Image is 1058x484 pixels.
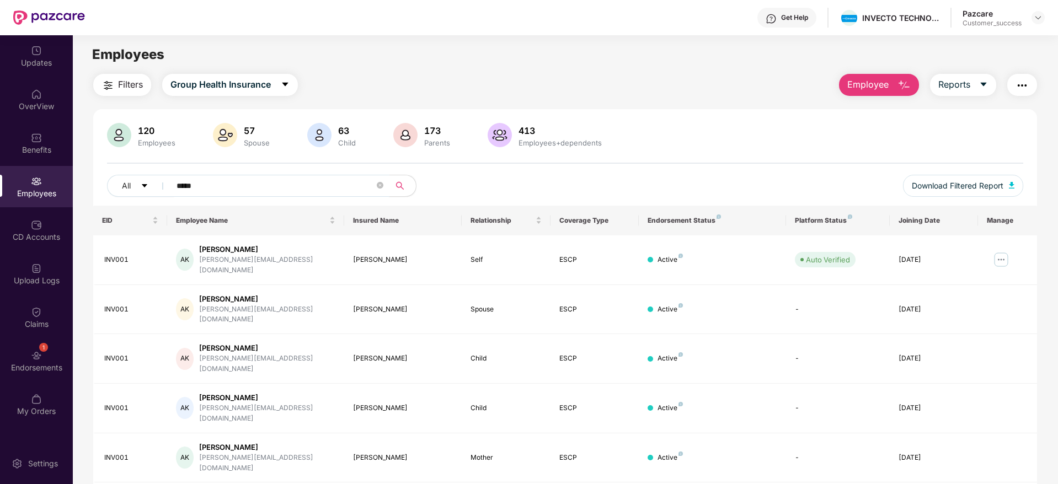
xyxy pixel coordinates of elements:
button: search [389,175,416,197]
div: INV001 [104,353,158,364]
button: Allcaret-down [107,175,174,197]
img: svg+xml;base64,PHN2ZyBpZD0iQ2xhaW0iIHhtbG5zPSJodHRwOi8vd3d3LnczLm9yZy8yMDAwL3N2ZyIgd2lkdGg9IjIwIi... [31,306,42,318]
div: 120 [136,125,178,136]
div: [PERSON_NAME] [199,244,335,255]
img: svg+xml;base64,PHN2ZyBpZD0iVXBkYXRlZCIgeG1sbnM9Imh0dHA6Ly93d3cudzMub3JnLzIwMDAvc3ZnIiB3aWR0aD0iMj... [31,45,42,56]
div: ESCP [559,353,630,364]
img: New Pazcare Logo [13,10,85,25]
div: Get Help [781,13,808,22]
img: svg+xml;base64,PHN2ZyB4bWxucz0iaHR0cDovL3d3dy53My5vcmcvMjAwMC9zdmciIHhtbG5zOnhsaW5rPSJodHRwOi8vd3... [897,79,911,92]
img: svg+xml;base64,PHN2ZyB4bWxucz0iaHR0cDovL3d3dy53My5vcmcvMjAwMC9zdmciIHdpZHRoPSI4IiBoZWlnaHQ9IjgiIH... [678,303,683,308]
div: Active [658,255,683,265]
img: svg+xml;base64,PHN2ZyBpZD0iSG9tZSIgeG1sbnM9Imh0dHA6Ly93d3cudzMub3JnLzIwMDAvc3ZnIiB3aWR0aD0iMjAiIG... [31,89,42,100]
div: [PERSON_NAME] [353,353,453,364]
div: Parents [422,138,452,147]
th: Coverage Type [551,206,639,235]
div: Customer_success [963,19,1022,28]
span: Employee [847,78,889,92]
div: ESCP [559,403,630,413]
div: Child [471,353,541,364]
div: INV001 [104,453,158,463]
div: Active [658,304,683,315]
button: Employee [839,74,919,96]
span: close-circle [377,181,383,191]
div: INV001 [104,403,158,413]
button: Reportscaret-down [930,74,996,96]
img: svg+xml;base64,PHN2ZyBpZD0iRW5kb3JzZW1lbnRzIiB4bWxucz0iaHR0cDovL3d3dy53My5vcmcvMjAwMC9zdmciIHdpZH... [31,350,42,361]
div: [PERSON_NAME][EMAIL_ADDRESS][DOMAIN_NAME] [199,353,335,374]
th: Employee Name [167,206,344,235]
div: ESCP [559,255,630,265]
div: [PERSON_NAME][EMAIL_ADDRESS][DOMAIN_NAME] [199,255,335,276]
div: [PERSON_NAME] [353,403,453,413]
div: Spouse [471,304,541,315]
img: svg+xml;base64,PHN2ZyBpZD0iU2V0dGluZy0yMHgyMCIgeG1sbnM9Imh0dHA6Ly93d3cudzMub3JnLzIwMDAvc3ZnIiB3aW... [12,458,23,469]
img: svg+xml;base64,PHN2ZyB4bWxucz0iaHR0cDovL3d3dy53My5vcmcvMjAwMC9zdmciIHhtbG5zOnhsaW5rPSJodHRwOi8vd3... [1009,182,1014,189]
div: [PERSON_NAME] [353,304,453,315]
th: EID [93,206,167,235]
img: svg+xml;base64,PHN2ZyB4bWxucz0iaHR0cDovL3d3dy53My5vcmcvMjAwMC9zdmciIHdpZHRoPSI4IiBoZWlnaHQ9IjgiIH... [678,254,683,258]
div: Employees+dependents [516,138,604,147]
img: svg+xml;base64,PHN2ZyB4bWxucz0iaHR0cDovL3d3dy53My5vcmcvMjAwMC9zdmciIHdpZHRoPSI4IiBoZWlnaHQ9IjgiIH... [678,402,683,406]
td: - [786,433,889,483]
div: 1 [39,343,48,352]
div: [PERSON_NAME] [199,343,335,353]
div: [PERSON_NAME] [199,294,335,304]
div: [PERSON_NAME] [199,392,335,403]
div: AK [176,298,194,320]
img: svg+xml;base64,PHN2ZyBpZD0iQ0RfQWNjb3VudHMiIGRhdGEtbmFtZT0iQ0QgQWNjb3VudHMiIHhtbG5zPSJodHRwOi8vd3... [31,219,42,230]
div: Child [471,403,541,413]
div: Spouse [242,138,272,147]
button: Download Filtered Report [903,175,1023,197]
div: Active [658,403,683,413]
div: Endorsement Status [648,216,777,225]
div: Active [658,453,683,463]
div: [DATE] [899,255,969,265]
div: Employees [136,138,178,147]
span: EID [102,216,150,225]
span: caret-down [979,80,988,90]
img: svg+xml;base64,PHN2ZyB4bWxucz0iaHR0cDovL3d3dy53My5vcmcvMjAwMC9zdmciIHdpZHRoPSIyNCIgaGVpZ2h0PSIyNC... [1016,79,1029,92]
div: [PERSON_NAME] [353,453,453,463]
div: [PERSON_NAME][EMAIL_ADDRESS][DOMAIN_NAME] [199,403,335,424]
img: svg+xml;base64,PHN2ZyBpZD0iRW1wbG95ZWVzIiB4bWxucz0iaHR0cDovL3d3dy53My5vcmcvMjAwMC9zdmciIHdpZHRoPS... [31,176,42,187]
div: Platform Status [795,216,880,225]
td: - [786,334,889,384]
div: [PERSON_NAME] [353,255,453,265]
div: AK [176,447,194,469]
th: Joining Date [890,206,978,235]
button: Group Health Insurancecaret-down [162,74,298,96]
img: svg+xml;base64,PHN2ZyBpZD0iSGVscC0zMngzMiIgeG1sbnM9Imh0dHA6Ly93d3cudzMub3JnLzIwMDAvc3ZnIiB3aWR0aD... [766,13,777,24]
img: svg+xml;base64,PHN2ZyB4bWxucz0iaHR0cDovL3d3dy53My5vcmcvMjAwMC9zdmciIHdpZHRoPSI4IiBoZWlnaHQ9IjgiIH... [678,451,683,456]
span: caret-down [281,80,290,90]
span: Group Health Insurance [170,78,271,92]
span: Relationship [471,216,533,225]
img: svg+xml;base64,PHN2ZyBpZD0iRHJvcGRvd24tMzJ4MzIiIHhtbG5zPSJodHRwOi8vd3d3LnczLm9yZy8yMDAwL3N2ZyIgd2... [1034,13,1043,22]
img: svg+xml;base64,PHN2ZyB4bWxucz0iaHR0cDovL3d3dy53My5vcmcvMjAwMC9zdmciIHdpZHRoPSI4IiBoZWlnaHQ9IjgiIH... [848,214,852,219]
div: Auto Verified [806,254,850,265]
div: Self [471,255,541,265]
div: INVECTO TECHNOLOGIES PRIVATE LIMITED [862,13,939,23]
img: svg+xml;base64,PHN2ZyB4bWxucz0iaHR0cDovL3d3dy53My5vcmcvMjAwMC9zdmciIHhtbG5zOnhsaW5rPSJodHRwOi8vd3... [213,123,237,147]
div: AK [176,397,194,419]
td: - [786,285,889,335]
div: Mother [471,453,541,463]
th: Insured Name [344,206,462,235]
img: manageButton [992,251,1010,268]
img: svg+xml;base64,PHN2ZyB4bWxucz0iaHR0cDovL3d3dy53My5vcmcvMjAwMC9zdmciIHdpZHRoPSI4IiBoZWlnaHQ9IjgiIH... [678,352,683,357]
img: svg+xml;base64,PHN2ZyB4bWxucz0iaHR0cDovL3d3dy53My5vcmcvMjAwMC9zdmciIHhtbG5zOnhsaW5rPSJodHRwOi8vd3... [393,123,418,147]
img: svg+xml;base64,PHN2ZyB4bWxucz0iaHR0cDovL3d3dy53My5vcmcvMjAwMC9zdmciIHdpZHRoPSI4IiBoZWlnaHQ9IjgiIH... [717,214,721,219]
span: Download Filtered Report [912,180,1003,192]
th: Relationship [462,206,550,235]
div: [DATE] [899,304,969,315]
div: Pazcare [963,8,1022,19]
img: svg+xml;base64,PHN2ZyB4bWxucz0iaHR0cDovL3d3dy53My5vcmcvMjAwMC9zdmciIHdpZHRoPSIyNCIgaGVpZ2h0PSIyNC... [101,79,115,92]
td: - [786,384,889,433]
img: svg+xml;base64,PHN2ZyBpZD0iVXBsb2FkX0xvZ3MiIGRhdGEtbmFtZT0iVXBsb2FkIExvZ3MiIHhtbG5zPSJodHRwOi8vd3... [31,263,42,274]
img: svg+xml;base64,PHN2ZyB4bWxucz0iaHR0cDovL3d3dy53My5vcmcvMjAwMC9zdmciIHhtbG5zOnhsaW5rPSJodHRwOi8vd3... [307,123,332,147]
img: svg+xml;base64,PHN2ZyB4bWxucz0iaHR0cDovL3d3dy53My5vcmcvMjAwMC9zdmciIHhtbG5zOnhsaW5rPSJodHRwOi8vd3... [107,123,131,147]
div: [PERSON_NAME] [199,442,335,453]
div: [DATE] [899,453,969,463]
div: Child [336,138,358,147]
span: Employee Name [176,216,327,225]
